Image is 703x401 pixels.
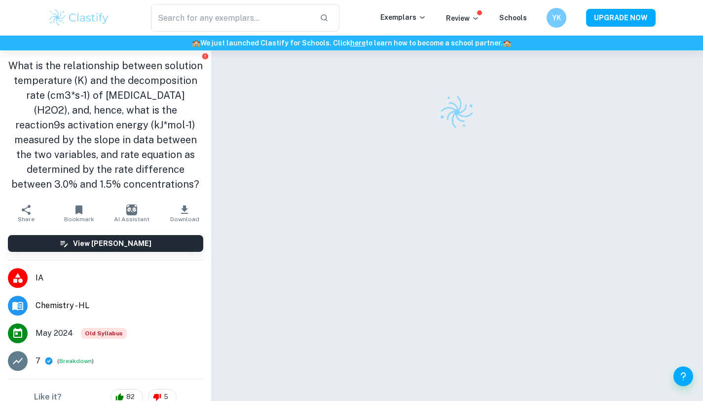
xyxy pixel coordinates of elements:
[8,235,203,252] button: View [PERSON_NAME]
[36,355,40,367] p: 7
[73,238,151,249] h6: View [PERSON_NAME]
[170,216,199,223] span: Download
[81,328,127,339] span: Old Syllabus
[114,216,149,223] span: AI Assistant
[586,9,656,27] button: UPGRADE NOW
[18,216,35,223] span: Share
[126,204,137,215] img: AI Assistant
[503,39,511,47] span: 🏫
[57,357,94,366] span: ( )
[499,14,527,22] a: Schools
[64,216,94,223] span: Bookmark
[81,328,127,339] div: Starting from the May 2025 session, the Chemistry IA requirements have changed. It's OK to refer ...
[36,300,203,312] span: Chemistry - HL
[192,39,200,47] span: 🏫
[350,39,366,47] a: here
[36,272,203,284] span: IA
[48,8,111,28] img: Clastify logo
[380,12,426,23] p: Exemplars
[59,357,92,365] button: Breakdown
[53,200,106,227] button: Bookmark
[158,200,211,227] button: Download
[435,90,479,134] img: Clastify logo
[446,13,480,24] p: Review
[151,4,312,32] input: Search for any exemplars...
[547,8,566,28] button: YK
[36,327,73,339] span: May 2024
[673,366,693,386] button: Help and Feedback
[202,52,209,60] button: Report issue
[2,38,701,48] h6: We just launched Clastify for Schools. Click to learn how to become a school partner.
[106,200,158,227] button: AI Assistant
[551,12,562,23] h6: YK
[8,58,203,192] h1: What is the relationship between solution temperature (K) and the decomposition rate (cm3*s-1) of...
